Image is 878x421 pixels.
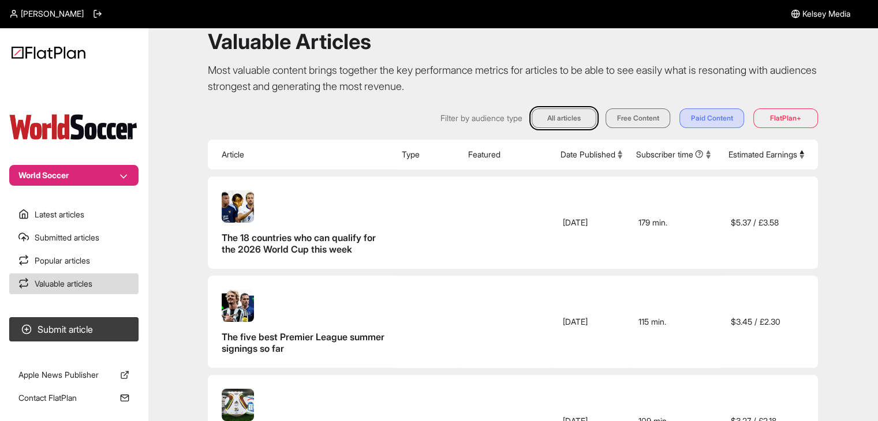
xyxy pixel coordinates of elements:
td: 115 min. [629,276,722,368]
td: [DATE] [554,276,629,368]
td: / [722,176,818,269]
a: Apple News Publisher [9,364,139,385]
th: Article [208,140,395,170]
button: Paid Content [679,108,744,128]
img: From Jabulani to Trionda: Every World Cup match ball in history [222,389,254,421]
button: FlatPlan+ [753,108,818,128]
a: The 18 countries who can qualify for the 2026 World Cup this week [222,190,386,255]
img: Publication Logo [9,112,139,142]
button: Subscriber time [636,149,711,160]
span: The 18 countries who can qualify for the 2026 World Cup this week [222,232,386,255]
td: [DATE] [554,176,629,269]
td: / [722,276,818,368]
span: The five best Premier League summer signings so far [222,331,384,354]
button: Date Published [561,149,622,160]
span: £ 3.58 [759,217,779,227]
a: [PERSON_NAME] [9,8,84,20]
span: Kelsey Media [802,8,850,20]
button: Submit article [9,317,139,341]
span: $ 5.37 [731,217,751,227]
img: The five best Premier League summer signings so far [222,290,254,322]
a: Contact FlatPlan [9,388,139,408]
img: The 18 countries who can qualify for the 2026 World Cup this week [222,190,254,223]
button: All articles [532,108,596,128]
a: Submitted articles [9,227,139,248]
th: Type [395,140,461,170]
span: $ 3.45 [731,317,752,326]
span: The five best Premier League summer signings so far [222,331,386,354]
th: Featured [461,140,554,170]
button: Free Content [606,108,670,128]
span: Subscriber time [636,149,704,160]
a: Valuable articles [9,273,139,294]
img: Logo [12,46,85,59]
a: Popular articles [9,250,139,271]
td: 179 min. [629,176,722,269]
span: The 18 countries who can qualify for the 2026 World Cup this week [222,232,376,255]
span: £ 2.30 [760,317,780,326]
button: Estimated Earnings [728,149,804,160]
a: The five best Premier League summer signings so far [222,290,386,354]
button: World Soccer [9,165,139,186]
span: [PERSON_NAME] [21,8,84,20]
p: Most valuable content brings together the key performance metrics for articles to be able to see ... [208,62,818,95]
span: Filter by audience type [440,112,522,124]
a: Latest articles [9,204,139,225]
h1: Valuable Articles [208,30,818,53]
